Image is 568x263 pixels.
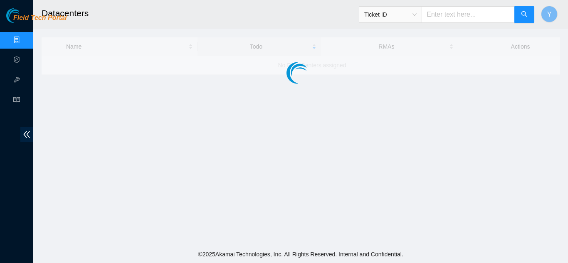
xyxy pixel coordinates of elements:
[364,8,417,21] span: Ticket ID
[6,15,67,26] a: Akamai TechnologiesField Tech Portal
[13,14,67,22] span: Field Tech Portal
[547,9,552,20] span: Y
[6,8,42,23] img: Akamai Technologies
[541,6,558,22] button: Y
[13,93,20,109] span: read
[521,11,528,19] span: search
[33,246,568,263] footer: © 2025 Akamai Technologies, Inc. All Rights Reserved. Internal and Confidential.
[20,127,33,142] span: double-left
[514,6,534,23] button: search
[422,6,515,23] input: Enter text here...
